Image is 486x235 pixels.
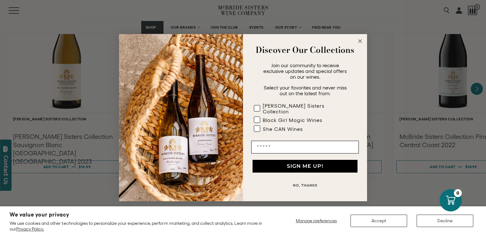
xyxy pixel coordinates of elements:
div: [PERSON_NAME] Sisters Collection [263,103,346,114]
h2: We value your privacy [10,212,269,217]
img: 42653730-7e35-4af7-a99d-12bf478283cf.jpeg [119,34,243,201]
div: She CAN Wines [263,126,303,132]
span: Manage preferences [296,218,337,223]
p: We use cookies and other technologies to personalize your experience, perform marketing, and coll... [10,220,269,232]
button: SIGN ME UP! [253,160,358,173]
div: 0 [454,189,462,197]
strong: Discover Our Collections [256,44,354,56]
button: Decline [417,215,473,227]
button: Close dialog [356,37,364,45]
span: Select your favorites and never miss out on the latest from: [264,85,347,96]
input: Email [251,141,359,153]
button: NO, THANKS [251,179,359,192]
div: Black Girl Magic Wines [263,117,322,123]
button: Accept [351,215,407,227]
a: Privacy Policy. [16,226,44,231]
button: Manage preferences [292,215,341,227]
span: Join our community to receive exclusive updates and special offers on our wines. [263,62,347,80]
